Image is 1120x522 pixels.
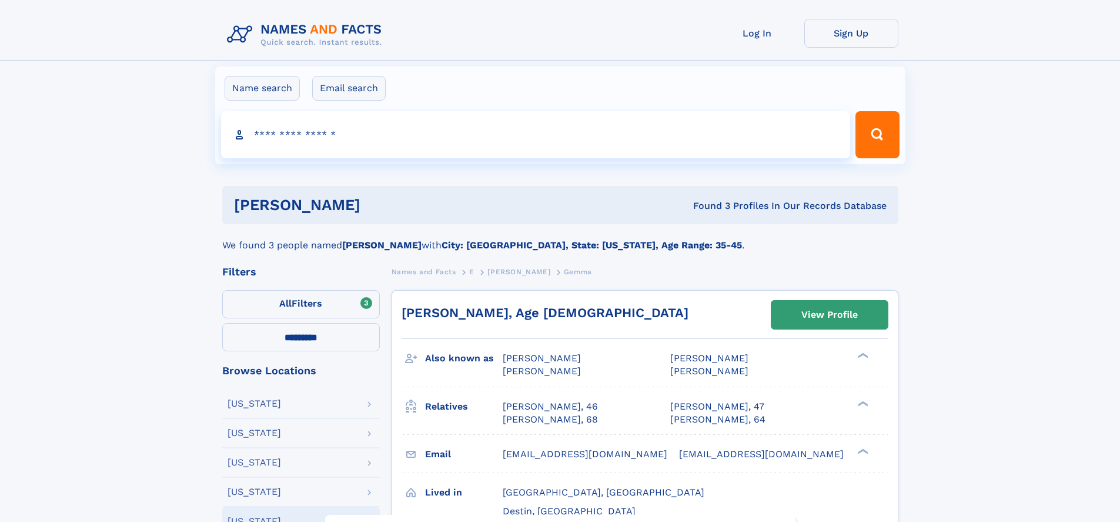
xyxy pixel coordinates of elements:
[228,428,281,438] div: [US_STATE]
[670,400,764,413] a: [PERSON_NAME], 47
[312,76,386,101] label: Email search
[503,353,581,364] span: [PERSON_NAME]
[402,305,688,320] a: [PERSON_NAME], Age [DEMOGRAPHIC_DATA]
[855,447,869,455] div: ❯
[503,506,636,517] span: Destin, [GEOGRAPHIC_DATA]
[804,19,898,48] a: Sign Up
[221,111,851,158] input: search input
[425,483,503,503] h3: Lived in
[564,268,592,276] span: Gemma
[679,448,844,460] span: [EMAIL_ADDRESS][DOMAIN_NAME]
[425,348,503,368] h3: Also known as
[855,400,869,407] div: ❯
[710,19,804,48] a: Log In
[425,444,503,464] h3: Email
[487,268,550,276] span: [PERSON_NAME]
[503,413,598,426] a: [PERSON_NAME], 68
[228,487,281,497] div: [US_STATE]
[503,487,704,498] span: [GEOGRAPHIC_DATA], [GEOGRAPHIC_DATA]
[855,111,899,158] button: Search Button
[527,200,887,212] div: Found 3 Profiles In Our Records Database
[670,353,748,364] span: [PERSON_NAME]
[222,224,898,252] div: We found 3 people named with .
[771,301,888,329] a: View Profile
[469,268,474,276] span: E
[487,264,550,279] a: [PERSON_NAME]
[503,365,581,377] span: [PERSON_NAME]
[503,400,598,413] a: [PERSON_NAME], 46
[279,298,292,309] span: All
[222,365,380,376] div: Browse Locations
[228,399,281,408] div: [US_STATE]
[503,448,667,460] span: [EMAIL_ADDRESS][DOMAIN_NAME]
[392,264,456,279] a: Names and Facts
[801,301,858,328] div: View Profile
[228,458,281,467] div: [US_STATE]
[225,76,300,101] label: Name search
[442,240,742,251] b: City: [GEOGRAPHIC_DATA], State: [US_STATE], Age Range: 35-45
[670,365,748,377] span: [PERSON_NAME]
[222,19,392,51] img: Logo Names and Facts
[425,397,503,417] h3: Relatives
[469,264,474,279] a: E
[855,352,869,360] div: ❯
[234,198,527,212] h1: [PERSON_NAME]
[222,267,380,277] div: Filters
[222,290,380,318] label: Filters
[670,413,765,426] a: [PERSON_NAME], 64
[342,240,422,251] b: [PERSON_NAME]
